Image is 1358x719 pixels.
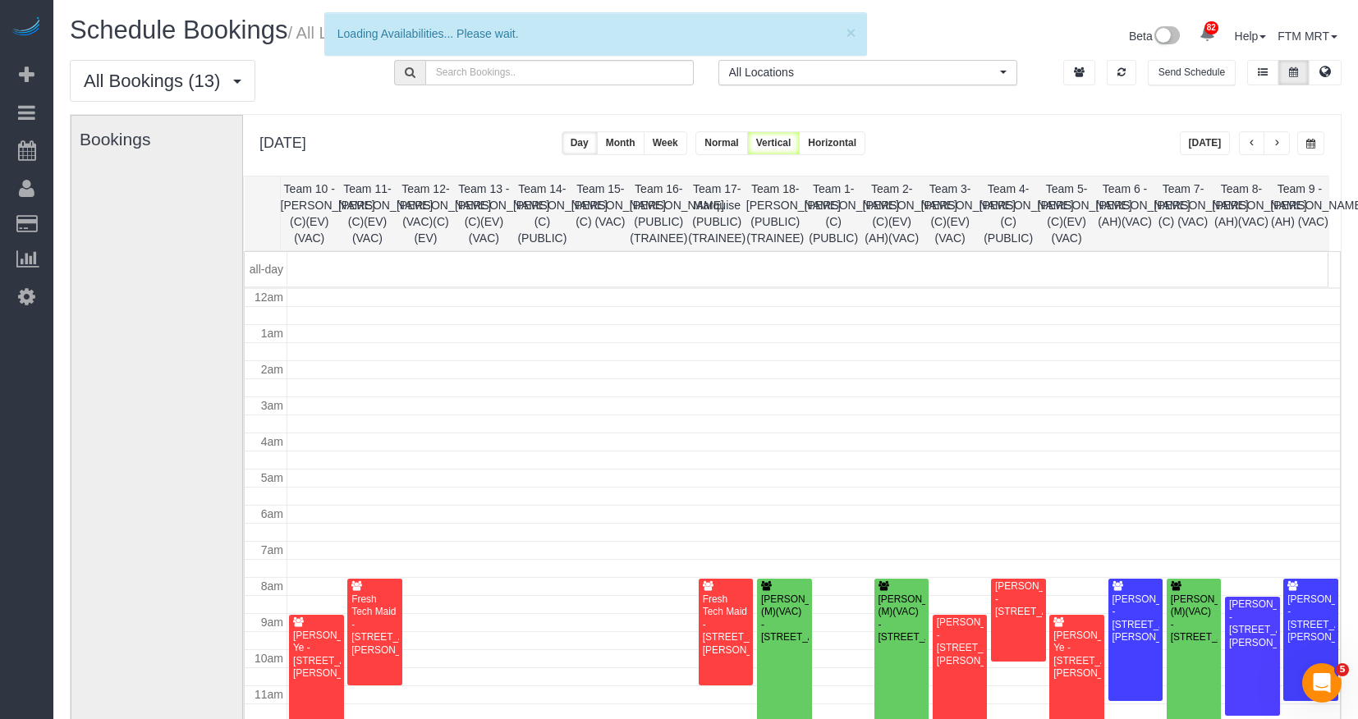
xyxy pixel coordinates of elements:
[80,130,246,149] h3: Bookings
[562,131,598,155] button: Day
[261,363,283,376] span: 2am
[1204,21,1218,34] span: 82
[878,593,926,644] div: [PERSON_NAME] (M)(VAC) - [STREET_ADDRESS]
[688,176,746,250] th: Team 17- Marquise (PUBLIC) (TRAINEE)
[846,24,856,41] button: ×
[747,131,801,155] button: Vertical
[455,176,513,250] th: Team 13 - [PERSON_NAME] (C)(EV)(VAC)
[255,652,283,665] span: 10am
[1302,663,1342,703] iframe: Intercom live chat
[261,399,283,412] span: 3am
[1148,60,1236,85] button: Send Schedule
[261,435,283,448] span: 4am
[250,263,283,276] span: all-day
[261,543,283,556] span: 7am
[10,16,43,39] img: Automaid Logo
[1096,176,1154,250] th: Team 6 - [PERSON_NAME] (AH)(VAC)
[255,688,283,701] span: 11am
[280,176,338,250] th: Team 10 - [PERSON_NAME] (C)(EV)(VAC)
[718,60,1018,85] button: All Locations
[1336,663,1349,676] span: 5
[261,579,283,593] span: 8am
[1213,176,1271,250] th: Team 8- [PERSON_NAME] (AH)(VAC)
[70,16,287,44] span: Schedule Bookings
[1170,593,1218,644] div: [PERSON_NAME] (M)(VAC) - [STREET_ADDRESS]
[921,176,980,250] th: Team 3- [PERSON_NAME] (C)(EV)(VAC)
[1191,16,1223,53] a: 82
[1278,30,1337,43] a: FTM MRT
[261,471,283,484] span: 5am
[799,131,865,155] button: Horizontal
[1235,30,1267,43] a: Help
[571,176,630,250] th: Team 15- [PERSON_NAME] (C) (VAC)
[397,176,455,250] th: Team 12- [PERSON_NAME] (VAC)(C)(EV)
[287,24,389,42] small: / All Locations
[1129,30,1180,43] a: Beta
[805,176,863,250] th: Team 1- [PERSON_NAME] (C)(PUBLIC)
[351,593,399,657] div: Fresh Tech Maid - [STREET_ADDRESS][PERSON_NAME]
[337,25,855,42] div: Loading Availabilities... Please wait.
[1153,26,1180,48] img: New interface
[513,176,571,250] th: Team 14- [PERSON_NAME] (C) (PUBLIC)
[1053,630,1101,680] div: [PERSON_NAME] Ye - [STREET_ADDRESS][PERSON_NAME]
[255,291,283,304] span: 12am
[994,580,1043,618] div: [PERSON_NAME] - [STREET_ADDRESS]
[695,131,747,155] button: Normal
[980,176,1038,250] th: Team 4- [PERSON_NAME] (C)(PUBLIC)
[261,507,283,520] span: 6am
[630,176,688,250] th: Team 16- [PERSON_NAME] (PUBLIC)(TRAINEE)
[1154,176,1213,250] th: Team 7- [PERSON_NAME] (C) (VAC)
[70,60,255,102] button: All Bookings (13)
[597,131,645,155] button: Month
[1180,131,1231,155] button: [DATE]
[1228,598,1277,649] div: [PERSON_NAME] - [STREET_ADDRESS][PERSON_NAME]
[1112,593,1160,644] div: [PERSON_NAME] - [STREET_ADDRESS][PERSON_NAME]
[936,616,984,667] div: [PERSON_NAME] - [STREET_ADDRESS][PERSON_NAME]
[1038,176,1096,250] th: Team 5- [PERSON_NAME] (C)(EV)(VAC)
[729,64,997,80] span: All Locations
[261,616,283,629] span: 9am
[1287,593,1335,644] div: [PERSON_NAME] - [STREET_ADDRESS][PERSON_NAME]
[292,630,341,680] div: [PERSON_NAME] Ye - [STREET_ADDRESS][PERSON_NAME]
[338,176,397,250] th: Team 11- [PERSON_NAME] (C)(EV)(VAC)
[746,176,805,250] th: Team 18- [PERSON_NAME] (PUBLIC) (TRAINEE)
[1270,176,1328,250] th: Team 9 - [PERSON_NAME] (AH) (VAC)
[259,131,306,152] h2: [DATE]
[760,593,809,644] div: [PERSON_NAME] (M)(VAC) - [STREET_ADDRESS]
[863,176,921,250] th: Team 2- [PERSON_NAME] (C)(EV)(AH)(VAC)
[425,60,694,85] input: Search Bookings..
[261,327,283,340] span: 1am
[84,71,228,91] span: All Bookings (13)
[702,593,750,657] div: Fresh Tech Maid - [STREET_ADDRESS][PERSON_NAME]
[644,131,687,155] button: Week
